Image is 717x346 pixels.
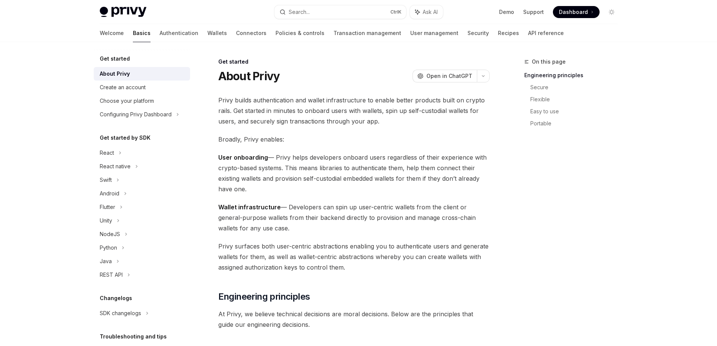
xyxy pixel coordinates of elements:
[94,94,190,108] a: Choose your platform
[218,202,490,233] span: — Developers can spin up user-centric wallets from the client or general-purpose wallets from the...
[218,241,490,273] span: Privy surfaces both user-centric abstractions enabling you to authenticate users and generate wal...
[100,189,119,198] div: Android
[530,105,624,117] a: Easy to use
[467,24,489,42] a: Security
[218,152,490,194] span: — Privy helps developers onboard users regardless of their experience with crypto-based systems. ...
[530,81,624,93] a: Secure
[218,203,281,211] strong: Wallet infrastructure
[100,332,167,341] h5: Troubleshooting and tips
[100,203,115,212] div: Flutter
[413,70,477,82] button: Open in ChatGPT
[100,270,123,279] div: REST API
[530,93,624,105] a: Flexible
[100,230,120,239] div: NodeJS
[218,69,280,83] h1: About Privy
[523,8,544,16] a: Support
[207,24,227,42] a: Wallets
[410,5,443,19] button: Ask AI
[100,54,130,63] h5: Get started
[289,8,310,17] div: Search...
[218,291,310,303] span: Engineering principles
[553,6,600,18] a: Dashboard
[606,6,618,18] button: Toggle dark mode
[218,58,490,66] div: Get started
[218,95,490,127] span: Privy builds authentication and wallet infrastructure to enable better products built on crypto r...
[274,5,406,19] button: Search...CtrlK
[100,162,131,171] div: React native
[423,8,438,16] span: Ask AI
[100,309,141,318] div: SDK changelogs
[333,24,401,42] a: Transaction management
[100,24,124,42] a: Welcome
[524,69,624,81] a: Engineering principles
[276,24,324,42] a: Policies & controls
[100,96,154,105] div: Choose your platform
[100,83,146,92] div: Create an account
[94,67,190,81] a: About Privy
[218,154,268,161] strong: User onboarding
[100,133,151,142] h5: Get started by SDK
[218,309,490,330] span: At Privy, we believe technical decisions are moral decisions. Below are the principles that guide...
[236,24,266,42] a: Connectors
[133,24,151,42] a: Basics
[100,69,130,78] div: About Privy
[100,110,172,119] div: Configuring Privy Dashboard
[100,148,114,157] div: React
[94,81,190,94] a: Create an account
[410,24,458,42] a: User management
[528,24,564,42] a: API reference
[530,117,624,130] a: Portable
[100,175,112,184] div: Swift
[390,9,402,15] span: Ctrl K
[100,216,112,225] div: Unity
[426,72,472,80] span: Open in ChatGPT
[559,8,588,16] span: Dashboard
[218,134,490,145] span: Broadly, Privy enables:
[532,57,566,66] span: On this page
[100,294,132,303] h5: Changelogs
[100,243,117,252] div: Python
[100,7,146,17] img: light logo
[498,24,519,42] a: Recipes
[160,24,198,42] a: Authentication
[499,8,514,16] a: Demo
[100,257,112,266] div: Java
